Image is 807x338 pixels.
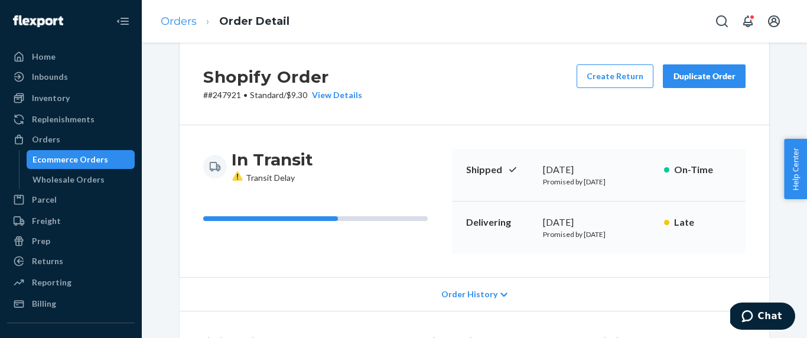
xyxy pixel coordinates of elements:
[243,90,248,100] span: •
[7,232,135,251] a: Prep
[543,177,655,187] p: Promised by [DATE]
[543,229,655,239] p: Promised by [DATE]
[203,89,362,101] p: # #247921 / $9.30
[7,190,135,209] a: Parcel
[673,70,736,82] div: Duplicate Order
[232,149,313,170] h3: In Transit
[32,298,56,310] div: Billing
[674,216,731,229] p: Late
[577,64,653,88] button: Create Return
[161,15,197,28] a: Orders
[219,15,289,28] a: Order Detail
[13,15,63,27] img: Flexport logo
[466,216,533,229] p: Delivering
[32,174,105,186] div: Wholesale Orders
[730,303,795,332] iframe: Opens a widget where you can chat to one of our agents
[32,255,63,267] div: Returns
[32,215,61,227] div: Freight
[307,89,362,101] button: View Details
[232,173,295,183] span: Transit Delay
[7,252,135,271] a: Returns
[32,113,95,125] div: Replenishments
[7,67,135,86] a: Inbounds
[784,139,807,199] button: Help Center
[543,216,655,229] div: [DATE]
[32,92,70,104] div: Inventory
[32,154,108,165] div: Ecommerce Orders
[466,163,533,177] p: Shipped
[441,288,497,300] span: Order History
[32,134,60,145] div: Orders
[32,194,57,206] div: Parcel
[111,9,135,33] button: Close Navigation
[674,163,731,177] p: On-Time
[7,273,135,292] a: Reporting
[736,9,760,33] button: Open notifications
[7,294,135,313] a: Billing
[27,150,135,169] a: Ecommerce Orders
[151,4,299,39] ol: breadcrumbs
[203,64,362,89] h2: Shopify Order
[710,9,734,33] button: Open Search Box
[7,89,135,108] a: Inventory
[7,47,135,66] a: Home
[7,110,135,129] a: Replenishments
[32,277,71,288] div: Reporting
[543,163,655,177] div: [DATE]
[762,9,786,33] button: Open account menu
[32,51,56,63] div: Home
[663,64,746,88] button: Duplicate Order
[32,235,50,247] div: Prep
[32,71,68,83] div: Inbounds
[7,130,135,149] a: Orders
[27,170,135,189] a: Wholesale Orders
[250,90,284,100] span: Standard
[7,212,135,230] a: Freight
